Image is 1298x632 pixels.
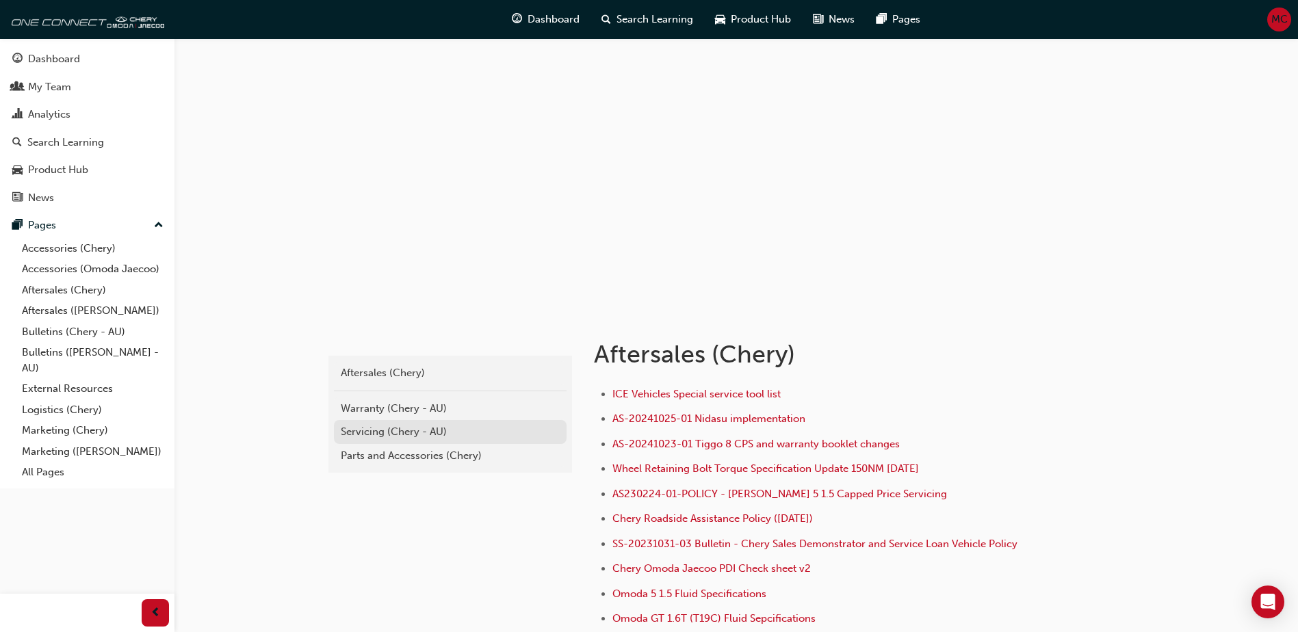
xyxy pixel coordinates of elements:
[877,11,887,28] span: pages-icon
[612,462,919,475] a: Wheel Retaining Bolt Torque Specification Update 150NM [DATE]
[501,5,590,34] a: guage-iconDashboard
[612,488,947,500] a: AS230224-01-POLICY - [PERSON_NAME] 5 1.5 Capped Price Servicing
[334,420,567,444] a: Servicing (Chery - AU)
[5,213,169,238] button: Pages
[16,378,169,399] a: External Resources
[16,300,169,321] a: Aftersales ([PERSON_NAME])
[512,11,522,28] span: guage-icon
[612,512,813,525] a: Chery Roadside Assistance Policy ([DATE])
[612,388,781,400] a: ICE Vehicles Special service tool list
[12,53,23,66] span: guage-icon
[612,538,1017,550] a: SS-20231031-03 Bulletin - Chery Sales Demonstrator and Service Loan Vehicle Policy
[16,342,169,378] a: Bulletins ([PERSON_NAME] - AU)
[16,321,169,343] a: Bulletins (Chery - AU)
[704,5,802,34] a: car-iconProduct Hub
[590,5,704,34] a: search-iconSearch Learning
[7,5,164,33] img: oneconnect
[16,462,169,483] a: All Pages
[341,401,560,417] div: Warranty (Chery - AU)
[866,5,931,34] a: pages-iconPages
[612,412,805,425] a: AS-20241025-01 Nidasu implementation
[731,12,791,27] span: Product Hub
[715,11,725,28] span: car-icon
[28,190,54,206] div: News
[5,75,169,100] a: My Team
[12,109,23,121] span: chart-icon
[334,444,567,468] a: Parts and Accessories (Chery)
[829,12,855,27] span: News
[12,220,23,232] span: pages-icon
[612,562,811,575] a: Chery Omoda Jaecoo PDI Check sheet v2
[616,12,693,27] span: Search Learning
[5,185,169,211] a: News
[154,217,164,235] span: up-icon
[1271,12,1288,27] span: MC
[16,280,169,301] a: Aftersales (Chery)
[813,11,823,28] span: news-icon
[12,81,23,94] span: people-icon
[1267,8,1291,31] button: MC
[12,192,23,205] span: news-icon
[5,47,169,72] a: Dashboard
[16,238,169,259] a: Accessories (Chery)
[528,12,580,27] span: Dashboard
[1251,585,1284,618] div: Open Intercom Messenger
[12,164,23,176] span: car-icon
[601,11,611,28] span: search-icon
[594,339,1043,369] h1: Aftersales (Chery)
[612,588,766,600] a: Omoda 5 1.5 Fluid Specifications
[151,605,161,622] span: prev-icon
[5,157,169,183] a: Product Hub
[28,218,56,233] div: Pages
[16,399,169,421] a: Logistics (Chery)
[28,51,80,67] div: Dashboard
[5,130,169,155] a: Search Learning
[16,259,169,280] a: Accessories (Omoda Jaecoo)
[28,107,70,122] div: Analytics
[5,102,169,127] a: Analytics
[27,135,104,150] div: Search Learning
[28,162,88,178] div: Product Hub
[341,424,560,440] div: Servicing (Chery - AU)
[28,79,71,95] div: My Team
[16,420,169,441] a: Marketing (Chery)
[16,441,169,462] a: Marketing ([PERSON_NAME])
[892,12,920,27] span: Pages
[334,397,567,421] a: Warranty (Chery - AU)
[334,361,567,385] a: Aftersales (Chery)
[612,612,816,624] a: Omoda GT 1.6T (T19C) Fluid Sepcifications
[341,448,560,464] div: Parts and Accessories (Chery)
[341,365,560,381] div: Aftersales (Chery)
[5,44,169,213] button: DashboardMy TeamAnalyticsSearch LearningProduct HubNews
[12,137,22,149] span: search-icon
[612,438,900,450] a: AS-20241023-01 Tiggo 8 CPS and warranty booklet changes
[802,5,866,34] a: news-iconNews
